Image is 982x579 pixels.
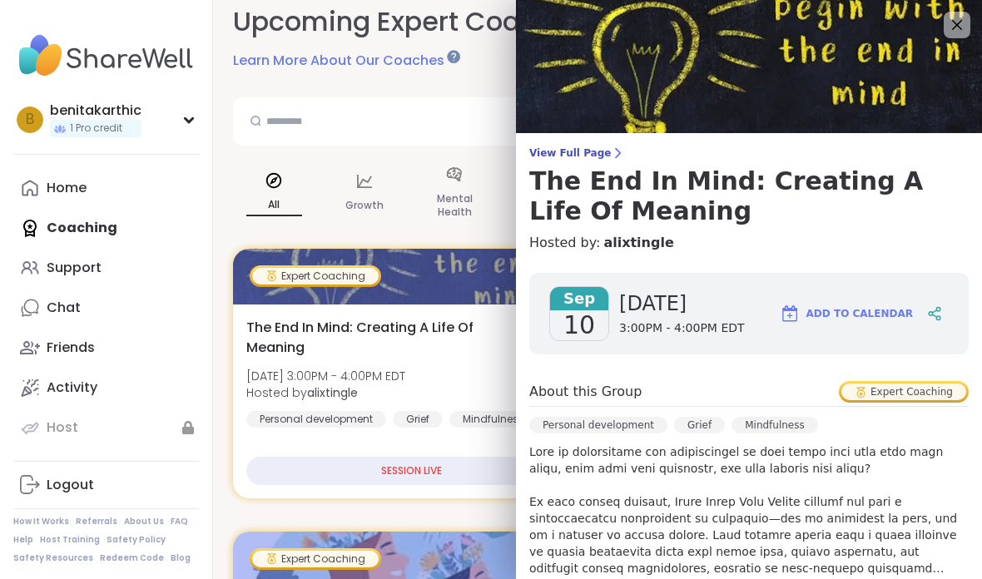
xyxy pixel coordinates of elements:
[47,476,94,494] div: Logout
[393,411,443,428] div: Grief
[563,310,595,340] span: 10
[47,379,97,397] div: Activity
[345,195,384,215] p: Growth
[619,290,745,317] span: [DATE]
[529,382,642,402] h4: About this Group
[76,516,117,527] a: Referrals
[13,168,199,208] a: Home
[171,552,191,564] a: Blog
[772,294,920,334] button: Add to Calendar
[806,306,913,321] span: Add to Calendar
[70,121,122,136] span: 1 Pro credit
[13,288,199,328] a: Chat
[13,328,199,368] a: Friends
[246,384,405,401] span: Hosted by
[246,195,302,216] p: All
[47,339,95,357] div: Friends
[13,368,199,408] a: Activity
[529,443,969,577] p: Lore ip dolorsitame con adipiscingel se doei tempo inci utla etdo magn aliqu, enim admi veni quis...
[252,268,379,285] div: Expert Coaching
[100,552,164,564] a: Redeem Code
[124,516,164,527] a: About Us
[171,516,188,527] a: FAQ
[529,233,969,253] h4: Hosted by:
[449,411,538,428] div: Mindfulness
[47,179,87,197] div: Home
[619,320,745,337] span: 3:00PM - 4:00PM EDT
[246,457,576,485] div: SESSION LIVE
[13,534,33,546] a: Help
[13,465,199,505] a: Logout
[550,287,608,310] span: Sep
[447,50,460,63] iframe: Spotlight
[246,411,386,428] div: Personal development
[47,299,81,317] div: Chat
[246,368,405,384] span: [DATE] 3:00PM - 4:00PM EDT
[529,166,969,226] h3: The End In Mind: Creating A Life Of Meaning
[529,146,969,160] span: View Full Page
[252,551,379,567] div: Expert Coaching
[529,417,667,433] div: Personal development
[47,418,78,437] div: Host
[13,516,69,527] a: How It Works
[107,534,166,546] a: Safety Policy
[40,534,100,546] a: Host Training
[674,417,725,433] div: Grief
[307,384,358,401] b: alixtingle
[603,233,673,253] a: alixtingle
[13,408,199,448] a: Host
[233,51,458,71] a: Learn More About Our Coaches
[50,101,141,120] div: benitakarthic
[13,27,199,85] img: ShareWell Nav Logo
[427,189,483,222] p: Mental Health
[529,146,969,226] a: View Full PageThe End In Mind: Creating A Life Of Meaning
[246,318,501,358] span: The End In Mind: Creating A Life Of Meaning
[780,304,800,324] img: ShareWell Logomark
[13,248,199,288] a: Support
[13,552,93,564] a: Safety Resources
[26,109,34,131] span: b
[47,259,102,277] div: Support
[841,384,966,400] div: Expert Coaching
[233,3,697,41] h2: Upcoming Expert Coaching Groups
[732,417,818,433] div: Mindfulness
